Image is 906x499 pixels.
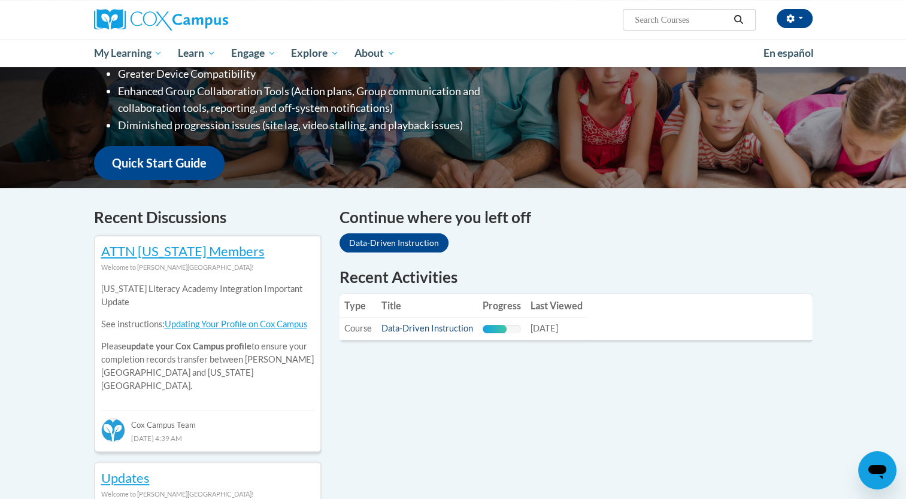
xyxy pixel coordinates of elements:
a: En español [756,41,822,66]
h4: Continue where you left off [340,206,813,229]
p: [US_STATE] Literacy Academy Integration Important Update [101,282,314,309]
a: Engage [223,39,284,67]
h1: Recent Activities [340,266,813,288]
li: Diminished progression issues (site lag, video stalling, and playback issues) [118,117,528,134]
iframe: Button to launch messaging window [858,451,896,489]
h4: Recent Discussions [94,206,322,229]
a: Updates [101,470,150,486]
li: Enhanced Group Collaboration Tools (Action plans, Group communication and collaboration tools, re... [118,83,528,117]
a: My Learning [86,39,171,67]
div: Main menu [76,39,831,67]
th: Title [377,294,478,318]
input: Search Courses [634,13,729,27]
span: [DATE] [531,323,558,333]
p: See instructions: [101,318,314,331]
img: Cox Campus Team [101,418,125,442]
th: Last Viewed [526,294,587,318]
span: Explore [291,46,339,60]
span: Learn [178,46,216,60]
b: update your Cox Campus profile [126,341,252,351]
div: Please to ensure your completion records transfer between [PERSON_NAME][GEOGRAPHIC_DATA] and [US_... [101,274,314,401]
span: About [354,46,395,60]
a: ATTN [US_STATE] Members [101,243,265,259]
th: Progress [478,294,526,318]
span: Course [344,323,372,333]
a: About [347,39,403,67]
a: Data-Driven Instruction [340,233,449,252]
th: Type [340,294,377,318]
div: [DATE] 4:39 AM [101,431,314,445]
button: Search [729,13,747,27]
a: Learn [170,39,223,67]
li: Greater Device Compatibility [118,65,528,83]
div: Welcome to [PERSON_NAME][GEOGRAPHIC_DATA]! [101,261,314,274]
img: Cox Campus [94,9,228,31]
span: My Learning [93,46,162,60]
a: Cox Campus [94,9,322,31]
a: Quick Start Guide [94,146,225,180]
a: Explore [283,39,347,67]
a: Data-Driven Instruction [381,323,473,333]
a: Updating Your Profile on Cox Campus [165,319,307,329]
button: Account Settings [777,9,813,28]
div: Progress, % [483,325,507,333]
span: En español [763,47,814,59]
span: Engage [231,46,276,60]
div: Cox Campus Team [101,410,314,431]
